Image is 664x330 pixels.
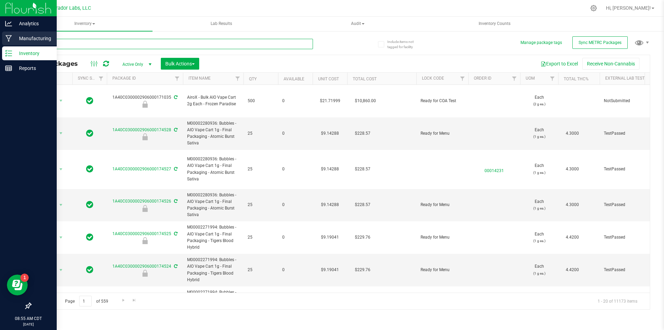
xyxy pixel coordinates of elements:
p: (2 g ea.) [524,101,554,107]
span: 25 [248,166,274,172]
a: Item Name [188,76,211,81]
div: Ready for Menu [106,270,184,277]
iframe: Resource center [7,275,28,295]
span: $228.57 [351,128,374,139]
span: Each [524,198,554,212]
span: $229.76 [351,265,374,275]
span: select [57,200,65,210]
span: 0 [282,130,308,137]
span: 4.3000 [562,164,582,174]
a: 1A40C0300002906000174528 [112,127,171,132]
span: M00002271994: Bubbles - AIO Vape Cart 1g - Final Packaging - Tigers Blood Hybrid [187,289,239,316]
a: Filter [457,73,468,84]
p: (1 g ea.) [524,270,554,277]
td: $9.14288 [313,150,347,189]
span: select [57,265,65,275]
a: 1A40C0300002906000174527 [112,167,171,171]
span: Each [524,162,554,176]
span: All Packages [36,60,85,68]
td: $9.14288 [313,189,347,222]
span: 25 [248,202,274,208]
a: 1A40C0300002906000174524 [112,264,171,269]
span: $229.76 [351,232,374,242]
inline-svg: Analytics [5,20,12,27]
span: Sync from Compliance System [173,127,177,132]
input: 1 [79,296,92,306]
span: In Sync [86,96,93,106]
a: Lab Results [153,17,289,31]
span: Lab Results [201,21,241,27]
span: select [57,164,65,174]
a: Lock Code [422,76,444,81]
span: M00002280936: Bubbles - AIO Vape Cart 1g - Final Packaging - Atomic Burst Sativa [187,156,239,182]
span: M00002271994: Bubbles - AIO Vape Cart 1g - Final Packaging - Tigers Blood Hybrid [187,257,239,283]
span: 1 - 20 of 11173 items [592,296,643,306]
a: Total Cost [353,77,377,81]
td: $9.19041 [313,221,347,254]
p: 08:55 AM CDT [3,315,54,322]
span: Sync from Compliance System [173,167,177,171]
p: (1 g ea.) [524,169,554,176]
span: Sync from Compliance System [173,264,177,269]
span: select [57,233,65,242]
span: 500 [248,98,274,104]
span: Hi, [PERSON_NAME]! [606,5,651,11]
div: Ready for Menu [106,205,184,212]
span: Each [524,127,554,140]
div: 1A40C0300002906000171035 [106,94,184,108]
a: Filter [172,73,183,84]
a: Unit Cost [318,77,339,81]
p: (1 g ea.) [524,133,554,140]
div: Manage settings [589,5,598,11]
span: Each [524,94,554,107]
span: In Sync [86,164,93,174]
span: Sync from Compliance System [173,231,177,236]
span: 0 [282,267,308,273]
span: Sync METRC Packages [579,40,621,45]
span: 25 [248,130,274,137]
span: 4.4200 [562,265,582,275]
button: Receive Non-Cannabis [582,58,639,70]
span: select [57,96,65,106]
p: Manufacturing [12,34,54,43]
span: In Sync [86,128,93,138]
a: Inventory [17,17,153,31]
span: Ready for Menu [421,234,464,241]
button: Manage package tags [520,40,562,46]
span: Sync from Compliance System [173,95,177,100]
inline-svg: Reports [5,65,12,72]
span: Include items not tagged for facility [387,39,422,50]
span: Inventory Counts [469,21,520,27]
a: External Lab Test Result [605,76,660,81]
a: Audit [290,17,426,31]
inline-svg: Inventory [5,50,12,57]
button: Bulk Actions [161,58,199,70]
div: Ready for Menu [106,237,184,244]
a: Filter [509,73,520,84]
td: $9.19041 [313,254,347,286]
span: Ready for COA Test [421,98,464,104]
span: 0 [282,98,308,104]
p: (1 g ea.) [524,238,554,244]
a: 1A40C0300002906000174525 [112,231,171,236]
span: 4.4200 [562,232,582,242]
span: In Sync [86,200,93,209]
span: $228.57 [351,200,374,210]
p: Reports [12,64,54,72]
span: $228.57 [351,164,374,174]
span: Each [524,263,554,276]
p: [DATE] [3,322,54,327]
td: $9.14288 [313,117,347,150]
p: Inventory [12,49,54,57]
span: Ready for Menu [421,202,464,208]
a: Go to the last page [129,296,139,305]
span: Bulk Actions [165,61,195,66]
a: 1A40C0300002906000174526 [112,199,171,204]
span: In Sync [86,232,93,242]
span: M00002280936: Bubbles - AIO Vape Cart 1g - Final Packaging - Atomic Burst Sativa [187,120,239,147]
div: Ready for Menu [106,133,184,140]
a: Order Id [474,76,491,81]
span: Page of 559 [59,296,114,306]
